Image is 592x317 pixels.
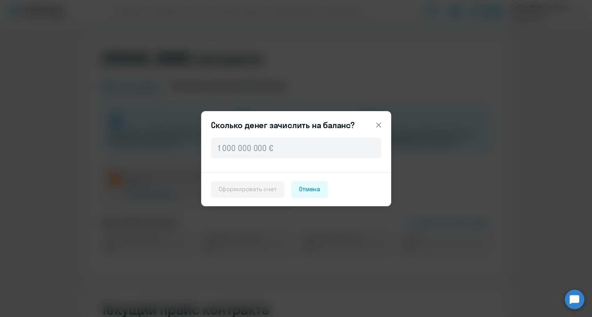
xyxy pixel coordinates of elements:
[201,119,391,131] header: Сколько денег зачислить на баланс?
[211,181,284,198] button: Сформировать счет
[219,185,277,194] div: Сформировать счет
[299,185,321,194] div: Отмена
[291,181,328,198] button: Отмена
[211,138,381,158] input: 1 000 000 000 €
